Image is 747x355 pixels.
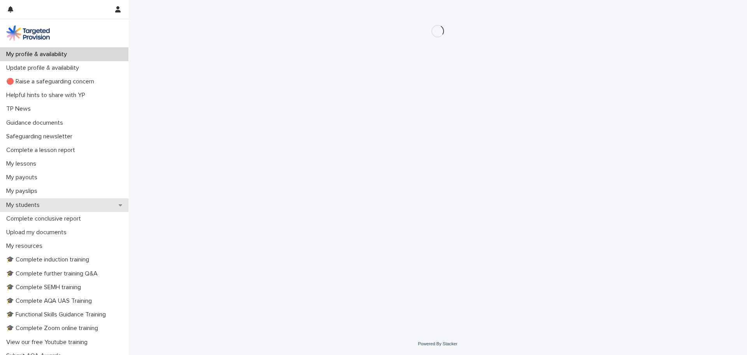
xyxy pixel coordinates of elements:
[3,201,46,209] p: My students
[3,187,44,195] p: My payslips
[3,284,87,291] p: 🎓 Complete SEMH training
[3,256,95,263] p: 🎓 Complete induction training
[3,105,37,113] p: TP News
[3,297,98,305] p: 🎓 Complete AQA UAS Training
[3,270,104,277] p: 🎓 Complete further training Q&A
[6,25,50,41] img: M5nRWzHhSzIhMunXDL62
[3,133,79,140] p: Safeguarding newsletter
[3,215,87,223] p: Complete conclusive report
[3,325,104,332] p: 🎓 Complete Zoom online training
[3,242,49,250] p: My resources
[3,119,69,127] p: Guidance documents
[3,147,81,154] p: Complete a lesson report
[3,339,94,346] p: View our free Youtube training
[3,64,85,72] p: Update profile & availability
[3,160,42,168] p: My lessons
[3,78,100,85] p: 🔴 Raise a safeguarding concern
[3,51,73,58] p: My profile & availability
[418,341,457,346] a: Powered By Stacker
[3,92,91,99] p: Helpful hints to share with YP
[3,311,112,318] p: 🎓 Functional Skills Guidance Training
[3,229,73,236] p: Upload my documents
[3,174,44,181] p: My payouts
